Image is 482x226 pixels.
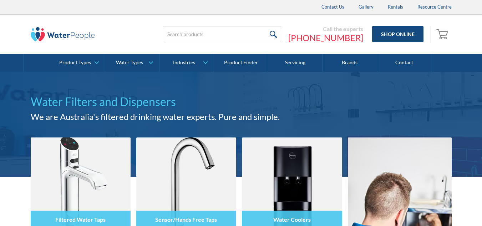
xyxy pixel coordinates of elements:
[323,54,377,72] a: Brands
[288,25,363,32] div: Call the experts
[163,26,281,42] input: Search products
[273,216,311,223] h4: Water Coolers
[435,26,452,43] a: Open empty cart
[155,216,217,223] h4: Sensor/Hands Free Taps
[51,54,105,72] a: Product Types
[372,26,423,42] a: Shop Online
[377,54,431,72] a: Contact
[59,60,91,66] div: Product Types
[31,27,95,41] img: The Water People
[214,54,268,72] a: Product Finder
[436,28,450,40] img: shopping cart
[55,216,106,223] h4: Filtered Water Taps
[268,54,323,72] a: Servicing
[116,60,143,66] div: Water Types
[159,54,213,72] a: Industries
[105,54,159,72] a: Water Types
[288,32,363,43] a: [PHONE_NUMBER]
[173,60,195,66] div: Industries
